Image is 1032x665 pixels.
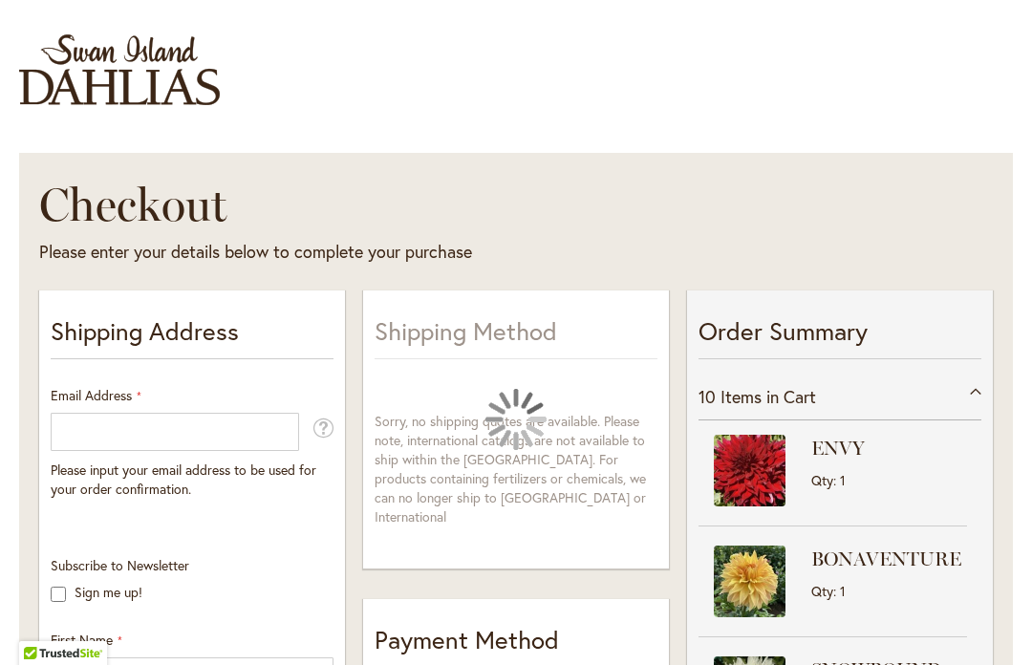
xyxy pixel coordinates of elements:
[39,176,719,233] h1: Checkout
[714,435,785,506] img: ENVY
[51,386,132,404] span: Email Address
[51,461,316,498] span: Please input your email address to be used for your order confirmation.
[485,389,547,450] img: Loading...
[19,34,220,105] a: store logo
[51,631,113,649] span: First Name
[720,385,816,408] span: Items in Cart
[51,556,189,574] span: Subscribe to Newsletter
[811,546,962,572] strong: BONAVENTURE
[51,313,333,359] p: Shipping Address
[699,313,981,359] p: Order Summary
[811,582,833,600] span: Qty
[699,385,716,408] span: 10
[714,546,785,617] img: BONAVENTURE
[811,435,962,461] strong: ENVY
[14,597,68,651] iframe: Launch Accessibility Center
[75,583,142,601] label: Sign me up!
[811,471,833,489] span: Qty
[840,582,846,600] span: 1
[840,471,846,489] span: 1
[39,240,719,265] div: Please enter your details below to complete your purchase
